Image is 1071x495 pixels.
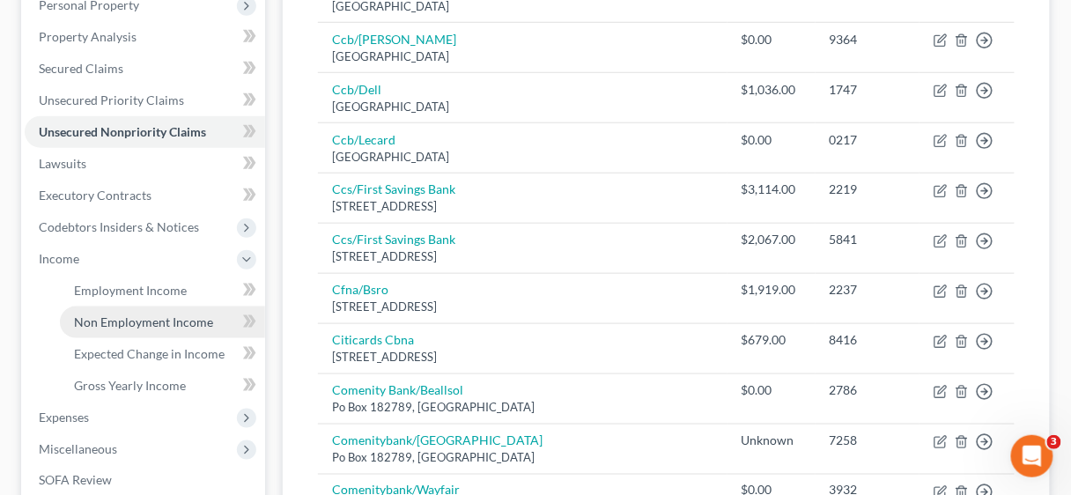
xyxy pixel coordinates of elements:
div: 5841 [830,231,905,248]
a: Ccb/[PERSON_NAME] [332,32,456,47]
div: 9364 [830,31,905,48]
span: Lawsuits [39,156,86,171]
div: [STREET_ADDRESS] [332,248,713,265]
span: Unsecured Priority Claims [39,92,184,107]
span: Miscellaneous [39,441,117,456]
a: Executory Contracts [25,180,265,211]
span: Expected Change in Income [74,346,225,361]
a: Secured Claims [25,53,265,85]
a: Ccs/First Savings Bank [332,181,455,196]
div: 2786 [830,381,905,399]
a: Comenity Bank/Beallsol [332,382,463,397]
span: Secured Claims [39,61,123,76]
span: Property Analysis [39,29,137,44]
a: Unsecured Nonpriority Claims [25,116,265,148]
span: Unsecured Nonpriority Claims [39,124,206,139]
span: Non Employment Income [74,314,213,329]
span: 3 [1047,435,1061,449]
div: $3,114.00 [742,181,801,198]
div: $679.00 [742,331,801,349]
div: [STREET_ADDRESS] [332,349,713,366]
a: Ccb/Dell [332,82,381,97]
div: [GEOGRAPHIC_DATA] [332,48,713,65]
span: Codebtors Insiders & Notices [39,219,199,234]
a: Ccb/Lecard [332,132,395,147]
span: Employment Income [74,283,187,298]
div: $2,067.00 [742,231,801,248]
div: $0.00 [742,381,801,399]
a: Unsecured Priority Claims [25,85,265,116]
div: $0.00 [742,131,801,149]
iframe: Intercom live chat [1011,435,1053,477]
div: 7258 [830,432,905,449]
span: SOFA Review [39,473,112,488]
a: Expected Change in Income [60,338,265,370]
div: 8416 [830,331,905,349]
a: Non Employment Income [60,307,265,338]
a: Cfna/Bsro [332,282,388,297]
div: [GEOGRAPHIC_DATA] [332,149,713,166]
div: $0.00 [742,31,801,48]
div: 1747 [830,81,905,99]
div: 0217 [830,131,905,149]
div: [STREET_ADDRESS] [332,198,713,215]
span: Expenses [39,410,89,425]
div: $1,036.00 [742,81,801,99]
div: [GEOGRAPHIC_DATA] [332,99,713,115]
span: Gross Yearly Income [74,378,186,393]
div: $1,919.00 [742,281,801,299]
div: [STREET_ADDRESS] [332,299,713,315]
div: 2237 [830,281,905,299]
div: 2219 [830,181,905,198]
a: Citicards Cbna [332,332,414,347]
div: Po Box 182789, [GEOGRAPHIC_DATA] [332,399,713,416]
span: Income [39,251,79,266]
span: Executory Contracts [39,188,151,203]
a: Lawsuits [25,148,265,180]
a: Gross Yearly Income [60,370,265,402]
div: Po Box 182789, [GEOGRAPHIC_DATA] [332,449,713,466]
div: Unknown [742,432,801,449]
a: Ccs/First Savings Bank [332,232,455,247]
a: Property Analysis [25,21,265,53]
a: Employment Income [60,275,265,307]
a: Comenitybank/[GEOGRAPHIC_DATA] [332,432,543,447]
